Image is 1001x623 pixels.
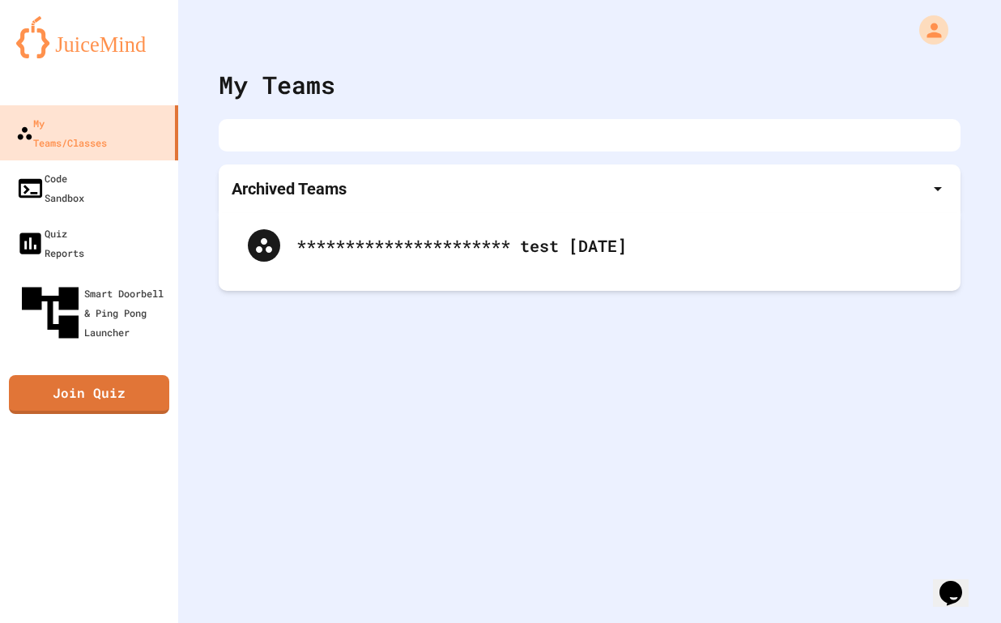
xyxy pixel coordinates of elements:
[232,177,347,200] p: Archived Teams
[16,224,84,262] div: Quiz Reports
[16,113,107,152] div: My Teams/Classes
[16,169,84,207] div: Code Sandbox
[219,66,335,103] div: My Teams
[16,279,172,347] div: Smart Doorbell & Ping Pong Launcher
[9,375,169,414] a: Join Quiz
[933,558,985,607] iframe: chat widget
[16,16,162,58] img: logo-orange.svg
[902,11,952,49] div: My Account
